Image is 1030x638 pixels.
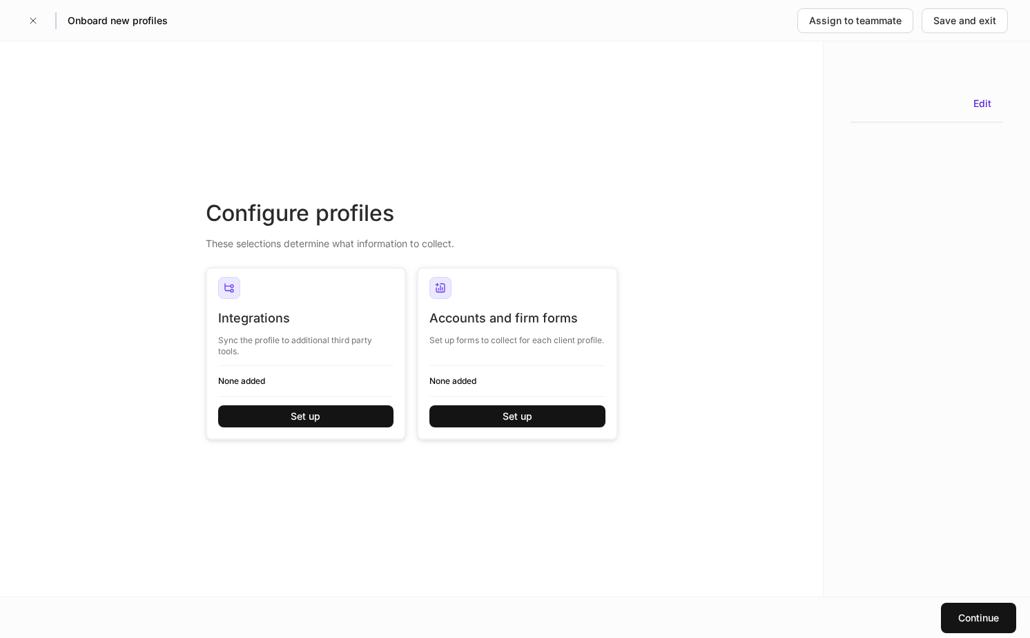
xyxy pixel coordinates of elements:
button: Set up [218,405,394,427]
h6: None added [429,374,605,387]
div: Accounts and firm forms [429,310,605,327]
h5: Onboard new profiles [68,14,168,28]
h6: None added [218,374,394,387]
button: Edit [973,97,991,111]
button: Set up [429,405,605,427]
button: Assign to teammate [797,8,913,33]
div: Sync the profile to additional third party tools. [218,327,394,357]
div: Save and exit [933,14,996,28]
div: These selections determine what information to collect. [206,229,618,251]
div: Configure profiles [206,198,618,229]
div: Set up [503,409,532,423]
button: Save and exit [922,8,1008,33]
button: Continue [941,603,1016,633]
div: Set up [291,409,320,423]
div: Assign to teammate [809,14,902,28]
div: Continue [958,611,999,625]
div: Set up forms to collect for each client profile. [429,327,605,346]
div: Integrations [218,310,394,327]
